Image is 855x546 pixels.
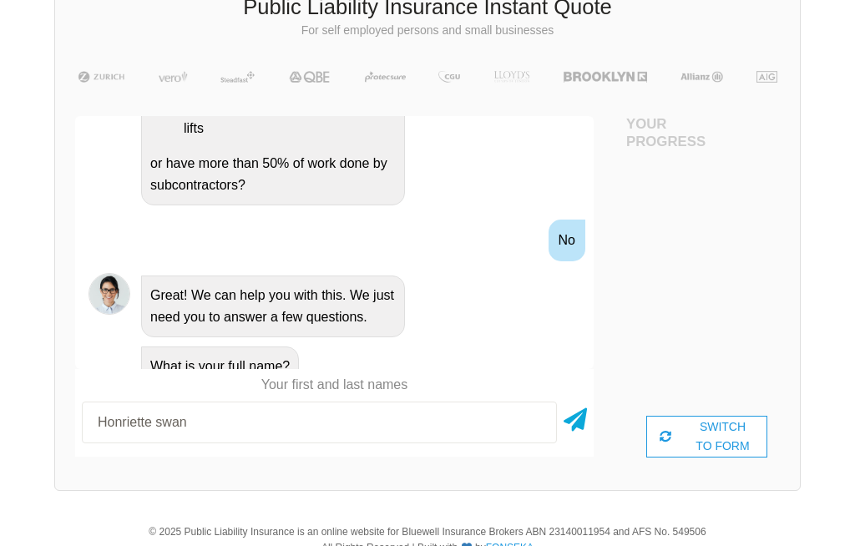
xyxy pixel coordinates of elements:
input: Your first and last names [82,402,557,443]
div: No [549,220,585,261]
img: QBE | Public Liability Insurance [281,71,339,83]
img: AIG | Public Liability Insurance [750,71,784,83]
img: Vero | Public Liability Insurance [151,71,195,83]
img: CGU | Public Liability Insurance [432,71,467,83]
img: Protecsure | Public Liability Insurance [358,71,412,83]
div: What is your full name? [141,346,299,387]
img: Brooklyn | Public Liability Insurance [557,71,654,83]
img: Steadfast | Public Liability Insurance [214,71,262,83]
img: Zurich | Public Liability Insurance [71,71,132,83]
div: SWITCH TO FORM [646,416,767,458]
p: Your first and last names [75,376,594,394]
h4: Your Progress [626,116,707,149]
img: LLOYD's | Public Liability Insurance [486,71,538,83]
img: Allianz | Public Liability Insurance [673,71,731,83]
p: For self employed persons and small businesses [68,23,787,39]
img: Chatbot | PLI [89,273,130,315]
div: Great! We can help you with this. We just need you to answer a few questions. [141,276,405,337]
